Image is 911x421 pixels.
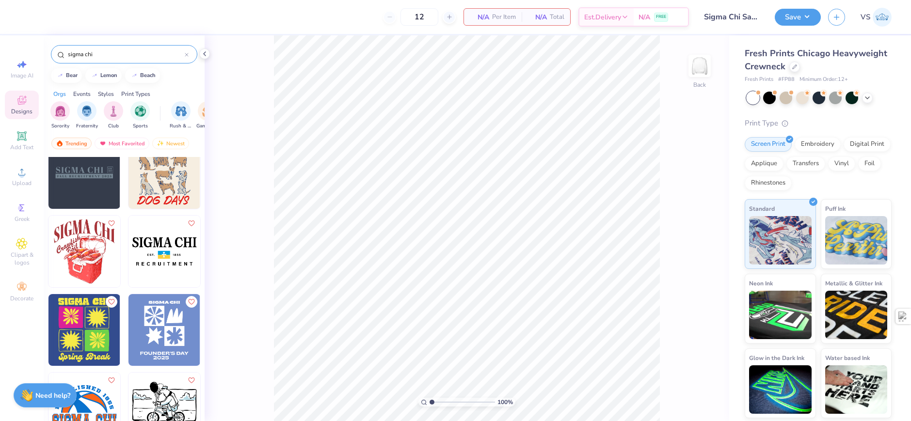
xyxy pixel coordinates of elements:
div: Applique [745,156,783,171]
span: VS [861,12,870,23]
div: Screen Print [745,137,792,152]
button: filter button [104,101,123,130]
div: Back [693,80,706,89]
img: 1d4a327d-42a4-4eb8-b379-1fb7f7e8b804 [128,137,200,209]
img: most_fav.gif [99,140,107,147]
div: Events [73,90,91,98]
img: Sports Image [135,106,146,117]
span: Fresh Prints [745,76,773,84]
div: Most Favorited [95,138,149,149]
div: filter for Sorority [50,101,70,130]
img: e7a30889-86e8-46a9-a62b-4b1e35afab82 [48,216,120,287]
div: Print Type [745,118,892,129]
img: Game Day Image [202,106,213,117]
img: Neon Ink [749,291,812,339]
div: Styles [98,90,114,98]
span: Game Day [196,123,219,130]
div: Vinyl [828,156,855,171]
button: Like [186,218,197,229]
button: Like [186,296,197,308]
span: Per Item [492,12,516,22]
div: Print Types [121,90,150,98]
img: Newest.gif [157,140,164,147]
strong: Need help? [35,391,70,400]
img: Sorority Image [55,106,66,117]
span: # FP88 [778,76,795,84]
img: 0b83e387-3120-4547-9b98-ce3c3a711de8 [128,294,200,366]
span: N/A [527,12,547,22]
span: Metallic & Glitter Ink [825,278,882,288]
img: 4334db74-2f8b-4dad-9c15-4ba15c0f4a9c [120,294,192,366]
img: 50730124-fb27-4c40-a745-493f5b33c8e9 [120,137,192,209]
div: Trending [51,138,92,149]
img: Glow in the Dark Ink [749,365,812,414]
a: VS [861,8,892,27]
div: Foil [858,156,881,171]
div: filter for Rush & Bid [170,101,192,130]
img: 1a854a36-08ec-44ec-b484-618699eb2923 [200,137,272,209]
span: Sports [133,123,148,130]
span: Decorate [10,295,33,302]
button: Like [106,374,117,386]
button: filter button [130,101,150,130]
span: Puff Ink [825,203,846,214]
span: Minimum Order: 12 + [799,76,848,84]
img: Water based Ink [825,365,888,414]
span: Fresh Prints Chicago Heavyweight Crewneck [745,47,887,72]
img: Rush & Bid Image [176,106,187,117]
span: Standard [749,203,775,214]
img: trend_line.gif [91,73,98,78]
span: Rush & Bid [170,123,192,130]
img: Club Image [108,106,119,117]
span: Designs [11,108,32,115]
div: bear [66,73,78,78]
span: Est. Delivery [584,12,621,22]
div: Digital Print [844,137,891,152]
span: 100 % [497,398,513,406]
span: Neon Ink [749,278,773,288]
span: Glow in the Dark Ink [749,353,804,363]
button: filter button [76,101,98,130]
div: filter for Game Day [196,101,219,130]
img: 567248ab-80c7-4883-b584-87f907e21c6a [48,294,120,366]
button: filter button [170,101,192,130]
div: Transfers [786,156,825,171]
span: Greek [15,215,30,223]
img: trend_line.gif [130,73,138,78]
img: Volodymyr Sobko [873,8,892,27]
button: Like [186,374,197,386]
div: filter for Sports [130,101,150,130]
span: Club [108,123,119,130]
div: Orgs [53,90,66,98]
input: Try "Alpha" [67,49,185,59]
img: Fraternity Image [81,106,92,117]
img: trending.gif [56,140,64,147]
input: Untitled Design [696,7,767,27]
button: Like [106,296,117,308]
span: Water based Ink [825,353,870,363]
span: Clipart & logos [5,251,39,266]
button: lemon [85,68,122,83]
span: Fraternity [76,123,98,130]
div: lemon [100,73,117,78]
img: 92e9dc17-c8bf-4844-9285-0bb3f3c3977d [200,294,272,366]
div: beach [140,73,156,78]
button: filter button [50,101,70,130]
div: Rhinestones [745,176,792,190]
span: Sorority [51,123,69,130]
button: bear [51,68,82,83]
span: N/A [470,12,489,22]
div: filter for Fraternity [76,101,98,130]
img: 5f67523a-a0a1-407f-b95b-f9d32ae5e1fd [200,216,272,287]
button: filter button [196,101,219,130]
div: filter for Club [104,101,123,130]
img: Puff Ink [825,216,888,265]
span: Total [550,12,564,22]
img: Standard [749,216,812,265]
div: Embroidery [795,137,841,152]
span: Image AI [11,72,33,79]
button: Save [775,9,821,26]
img: a095e44a-8492-4900-94b4-0cadd4f5124b [120,216,192,287]
button: Like [106,218,117,229]
span: Upload [12,179,32,187]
